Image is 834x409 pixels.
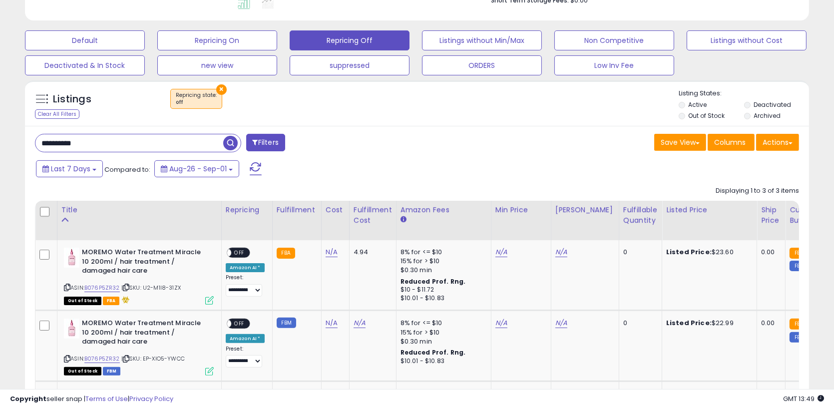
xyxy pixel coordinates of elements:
button: Save View [654,134,706,151]
div: $22.99 [666,319,749,328]
button: Listings without Cost [687,30,807,50]
a: N/A [326,318,338,328]
button: Aug-26 - Sep-01 [154,160,239,177]
img: 21kWZ9V-1EL._SL40_.jpg [64,319,79,339]
div: Repricing [226,205,268,215]
small: FBM [277,318,296,328]
button: ORDERS [422,55,542,75]
label: Deactivated [754,100,791,109]
div: off [176,99,217,106]
a: B076P5ZR32 [84,355,120,363]
div: 0.00 [761,248,778,257]
div: 15% for > $10 [401,257,483,266]
span: All listings that are currently out of stock and unavailable for purchase on Amazon [64,367,101,376]
span: Aug-26 - Sep-01 [169,164,227,174]
button: Repricing Off [290,30,410,50]
div: $10.01 - $10.83 [401,294,483,303]
div: ASIN: [64,248,214,304]
small: FBM [790,332,809,343]
div: Preset: [226,274,265,297]
span: OFF [231,320,247,328]
small: FBA [790,319,808,330]
div: $0.30 min [401,337,483,346]
span: OFF [231,249,247,257]
label: Active [688,100,707,109]
div: $23.60 [666,248,749,257]
div: $10 - $11.72 [401,286,483,294]
b: Listed Price: [666,318,712,328]
span: Columns [714,137,746,147]
a: N/A [326,247,338,257]
div: [PERSON_NAME] [555,205,615,215]
span: | SKU: U2-M1I8-31ZX [121,284,181,292]
button: Non Competitive [554,30,674,50]
button: Low Inv Fee [554,55,674,75]
a: N/A [555,318,567,328]
div: Displaying 1 to 3 of 3 items [716,186,799,196]
a: N/A [495,318,507,328]
span: Repricing state : [176,91,217,106]
div: Amazon AI * [226,263,265,272]
img: 21kWZ9V-1EL._SL40_.jpg [64,248,79,268]
div: Fulfillable Quantity [623,205,658,226]
b: MOREMO Water Treatment Miracle 10 200ml / hair treatment / damaged hair care [82,248,203,278]
small: FBA [790,248,808,259]
button: × [216,84,227,95]
div: 15% for > $10 [401,328,483,337]
button: Default [25,30,145,50]
label: Out of Stock [688,111,725,120]
div: seller snap | | [10,395,173,404]
div: Amazon Fees [401,205,487,215]
h5: Listings [53,92,91,106]
a: Terms of Use [85,394,128,404]
i: hazardous material [119,296,130,303]
div: Listed Price [666,205,753,215]
a: N/A [495,247,507,257]
button: suppressed [290,55,410,75]
b: Reduced Prof. Rng. [401,348,466,357]
div: Amazon AI * [226,334,265,343]
div: Min Price [495,205,547,215]
span: | SKU: EP-XIO5-YWCC [121,355,185,363]
span: Last 7 Days [51,164,90,174]
a: B076P5ZR32 [84,284,120,292]
div: 0 [623,248,654,257]
strong: Copyright [10,394,46,404]
b: MOREMO Water Treatment Miracle 10 200ml / hair treatment / damaged hair care [82,319,203,349]
small: FBM [790,261,809,271]
button: Deactivated & In Stock [25,55,145,75]
a: Privacy Policy [129,394,173,404]
div: Fulfillment Cost [354,205,392,226]
button: new view [157,55,277,75]
div: 0 [623,319,654,328]
div: Cost [326,205,345,215]
small: Amazon Fees. [401,215,407,224]
div: Ship Price [761,205,781,226]
div: ASIN: [64,319,214,374]
span: FBA [103,297,120,305]
span: Compared to: [104,165,150,174]
button: Repricing On [157,30,277,50]
b: Reduced Prof. Rng. [401,277,466,286]
div: 8% for <= $10 [401,319,483,328]
span: All listings that are currently out of stock and unavailable for purchase on Amazon [64,297,101,305]
span: FBM [103,367,121,376]
a: N/A [354,318,366,328]
div: Clear All Filters [35,109,79,119]
div: $0.30 min [401,266,483,275]
div: $10.01 - $10.83 [401,357,483,366]
button: Filters [246,134,285,151]
button: Last 7 Days [36,160,103,177]
div: 4.94 [354,248,389,257]
small: FBA [277,248,295,259]
p: Listing States: [679,89,809,98]
div: 0.00 [761,319,778,328]
button: Actions [756,134,799,151]
div: 8% for <= $10 [401,248,483,257]
div: Title [61,205,217,215]
button: Listings without Min/Max [422,30,542,50]
div: Fulfillment [277,205,317,215]
span: 2025-09-9 13:49 GMT [783,394,824,404]
label: Archived [754,111,781,120]
a: N/A [555,247,567,257]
